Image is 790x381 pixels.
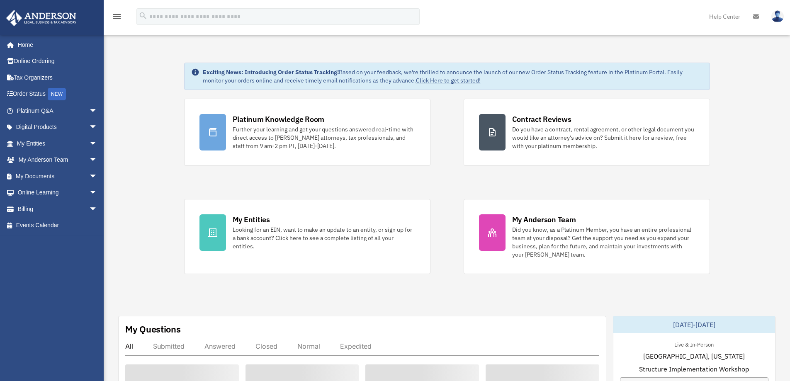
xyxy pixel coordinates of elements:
span: arrow_drop_down [89,135,106,152]
a: My Entitiesarrow_drop_down [6,135,110,152]
i: menu [112,12,122,22]
img: User Pic [771,10,784,22]
a: My Anderson Teamarrow_drop_down [6,152,110,168]
div: Did you know, as a Platinum Member, you have an entire professional team at your disposal? Get th... [512,226,695,259]
div: Contract Reviews [512,114,571,124]
span: arrow_drop_down [89,201,106,218]
div: Looking for an EIN, want to make an update to an entity, or sign up for a bank account? Click her... [233,226,415,250]
div: My Anderson Team [512,214,576,225]
div: NEW [48,88,66,100]
a: Tax Organizers [6,69,110,86]
div: Further your learning and get your questions answered real-time with direct access to [PERSON_NAM... [233,125,415,150]
a: Order StatusNEW [6,86,110,103]
div: Based on your feedback, we're thrilled to announce the launch of our new Order Status Tracking fe... [203,68,703,85]
div: Platinum Knowledge Room [233,114,325,124]
img: Anderson Advisors Platinum Portal [4,10,79,26]
a: Platinum Knowledge Room Further your learning and get your questions answered real-time with dire... [184,99,430,166]
span: [GEOGRAPHIC_DATA], [US_STATE] [643,351,745,361]
a: Digital Productsarrow_drop_down [6,119,110,136]
div: Do you have a contract, rental agreement, or other legal document you would like an attorney's ad... [512,125,695,150]
a: Click Here to get started! [416,77,481,84]
a: My Entities Looking for an EIN, want to make an update to an entity, or sign up for a bank accoun... [184,199,430,274]
a: Online Learningarrow_drop_down [6,184,110,201]
div: Normal [297,342,320,350]
div: Answered [204,342,236,350]
span: arrow_drop_down [89,119,106,136]
div: [DATE]-[DATE] [613,316,775,333]
a: Online Ordering [6,53,110,70]
a: Platinum Q&Aarrow_drop_down [6,102,110,119]
span: Structure Implementation Workshop [639,364,749,374]
a: Home [6,36,106,53]
div: Live & In-Person [668,340,720,348]
span: arrow_drop_down [89,184,106,201]
i: search [139,11,148,20]
a: My Anderson Team Did you know, as a Platinum Member, you have an entire professional team at your... [464,199,710,274]
span: arrow_drop_down [89,152,106,169]
a: Events Calendar [6,217,110,234]
div: Expedited [340,342,372,350]
div: Submitted [153,342,185,350]
div: My Entities [233,214,270,225]
span: arrow_drop_down [89,102,106,119]
div: All [125,342,133,350]
a: My Documentsarrow_drop_down [6,168,110,184]
div: Closed [255,342,277,350]
span: arrow_drop_down [89,168,106,185]
a: Contract Reviews Do you have a contract, rental agreement, or other legal document you would like... [464,99,710,166]
a: menu [112,15,122,22]
a: Billingarrow_drop_down [6,201,110,217]
strong: Exciting News: Introducing Order Status Tracking! [203,68,339,76]
div: My Questions [125,323,181,335]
